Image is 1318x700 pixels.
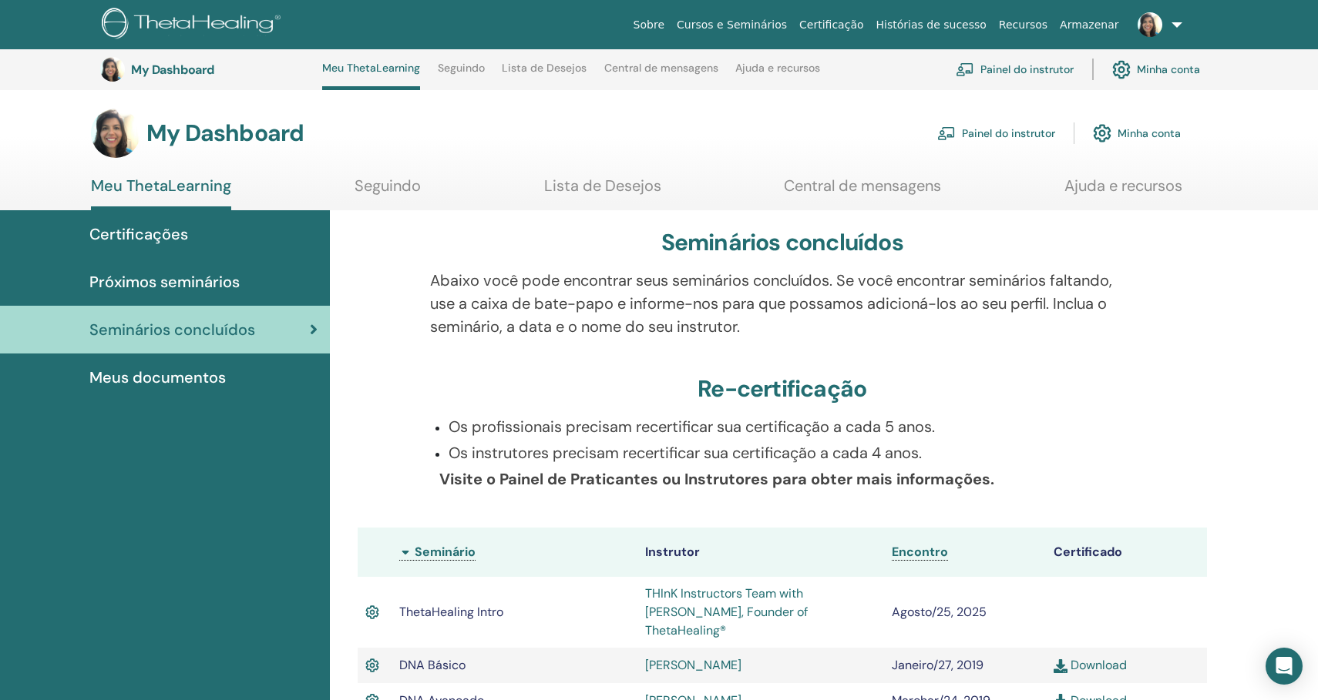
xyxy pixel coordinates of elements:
a: Meu ThetaLearning [322,62,420,90]
a: Seguindo [438,62,485,86]
h3: Re-certificação [698,375,866,403]
img: default.jpg [1138,12,1162,37]
span: Próximos seminários [89,270,240,293]
img: logo.png [102,8,286,42]
div: Open Intercom Messenger [1266,648,1303,685]
a: Minha conta [1093,116,1181,150]
img: cog.svg [1112,56,1131,82]
img: download.svg [1054,659,1068,673]
td: Janeiro/27, 2019 [884,648,1045,683]
a: THInK Instructors Team with [PERSON_NAME], Founder of ThetaHealing® [645,585,808,638]
span: DNA Básico [399,657,466,673]
a: Download [1054,657,1127,673]
p: Abaixo você pode encontrar seus seminários concluídos. Se você encontrar seminários faltando, use... [430,269,1135,338]
a: Seguindo [355,176,421,206]
p: Os instrutores precisam recertificar sua certificação a cada 4 anos. [449,441,1135,464]
span: Seminários concluídos [89,318,255,341]
img: cog.svg [1093,120,1111,146]
p: Os profissionais precisam recertificar sua certificação a cada 5 anos. [449,415,1135,438]
h3: My Dashboard [131,62,285,77]
a: Painel do instrutor [937,116,1055,150]
span: Encontro [892,544,948,560]
a: Sobre [627,11,671,39]
th: Instrutor [637,528,884,577]
td: Agosto/25, 2025 [884,577,1045,648]
a: Ajuda e recursos [735,62,820,86]
a: Recursos [993,11,1054,39]
img: Active Certificate [365,655,379,675]
h3: My Dashboard [146,119,304,147]
a: Meu ThetaLearning [91,176,231,210]
img: chalkboard-teacher.svg [937,126,956,140]
b: Visite o Painel de Praticantes ou Instrutores para obter mais informações. [439,469,994,489]
a: Armazenar [1054,11,1125,39]
img: default.jpg [91,109,140,158]
a: Painel do instrutor [956,52,1074,86]
h3: Seminários concluídos [661,229,903,256]
a: Histórias de sucesso [870,11,993,39]
img: default.jpg [100,57,125,82]
a: Ajuda e recursos [1064,176,1182,206]
a: Encontro [892,544,948,561]
span: Certificações [89,223,188,246]
span: Meus documentos [89,366,226,389]
span: ThetaHealing Intro [399,604,503,620]
a: Minha conta [1112,52,1200,86]
img: chalkboard-teacher.svg [956,62,974,76]
a: Certificação [793,11,869,39]
img: Active Certificate [365,602,379,622]
a: Central de mensagens [784,176,941,206]
a: [PERSON_NAME] [645,657,741,673]
a: Central de mensagens [604,62,718,86]
a: Lista de Desejos [544,176,661,206]
a: Cursos e Seminários [671,11,793,39]
a: Lista de Desejos [502,62,587,86]
th: Certificado [1046,528,1208,577]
